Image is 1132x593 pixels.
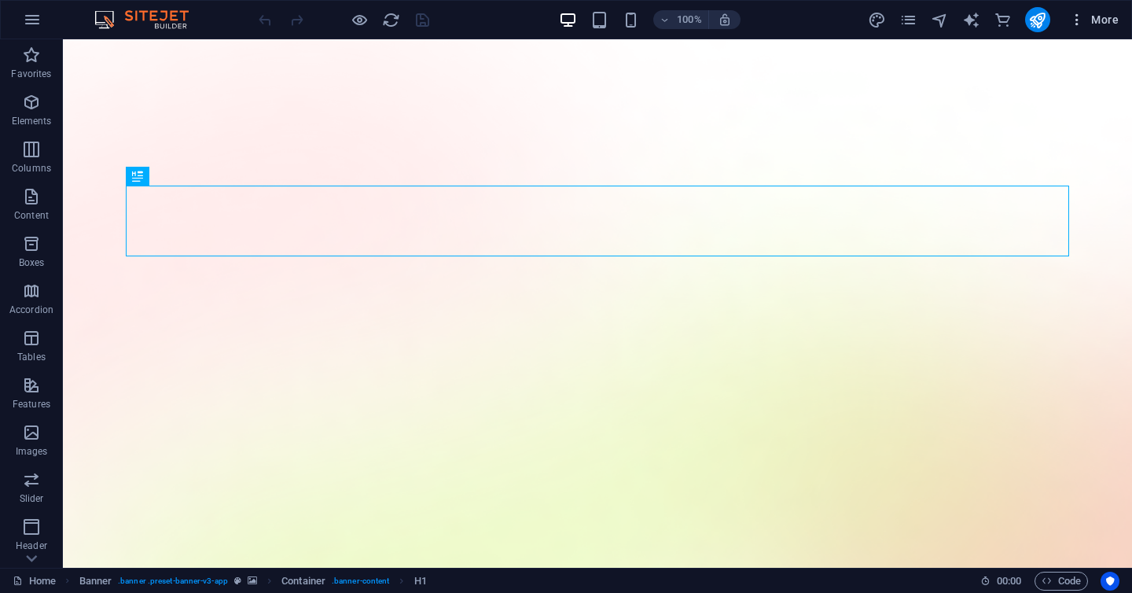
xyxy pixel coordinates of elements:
i: Design (Ctrl+Alt+Y) [868,11,886,29]
p: Content [14,209,49,222]
p: Boxes [19,256,45,269]
i: Reload page [382,11,400,29]
nav: breadcrumb [79,572,427,591]
i: Publish [1028,11,1046,29]
p: Columns [12,162,51,175]
i: Navigator [931,11,949,29]
span: . banner-content [332,572,389,591]
button: More [1063,7,1125,32]
button: Code [1035,572,1088,591]
span: . banner .preset-banner-v3-app [118,572,228,591]
button: reload [381,10,400,29]
i: AI Writer [962,11,980,29]
button: pages [899,10,918,29]
p: Accordion [9,304,53,316]
p: Images [16,445,48,458]
button: 100% [653,10,709,29]
p: Elements [12,115,52,127]
h6: 100% [677,10,702,29]
span: Click to select. Double-click to edit [79,572,112,591]
span: Code [1042,572,1081,591]
i: On resize automatically adjust zoom level to fit chosen device. [718,13,732,27]
span: More [1069,12,1119,28]
i: Commerce [994,11,1012,29]
h6: Session time [980,572,1022,591]
span: : [1008,575,1010,587]
span: 00 00 [997,572,1021,591]
span: Click to select. Double-click to edit [414,572,427,591]
i: This element is a customizable preset [234,576,241,585]
button: navigator [931,10,950,29]
p: Features [13,398,50,411]
button: text_generator [962,10,981,29]
button: design [868,10,887,29]
button: publish [1025,7,1050,32]
a: Click to cancel selection. Double-click to open Pages [13,572,56,591]
button: Click here to leave preview mode and continue editing [350,10,369,29]
p: Favorites [11,68,51,80]
img: Editor Logo [90,10,208,29]
p: Slider [20,492,44,505]
button: commerce [994,10,1013,29]
span: Click to select. Double-click to edit [281,572,325,591]
p: Tables [17,351,46,363]
button: Usercentrics [1101,572,1119,591]
i: Pages (Ctrl+Alt+S) [899,11,917,29]
p: Header [16,540,47,552]
i: This element contains a background [248,576,257,585]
